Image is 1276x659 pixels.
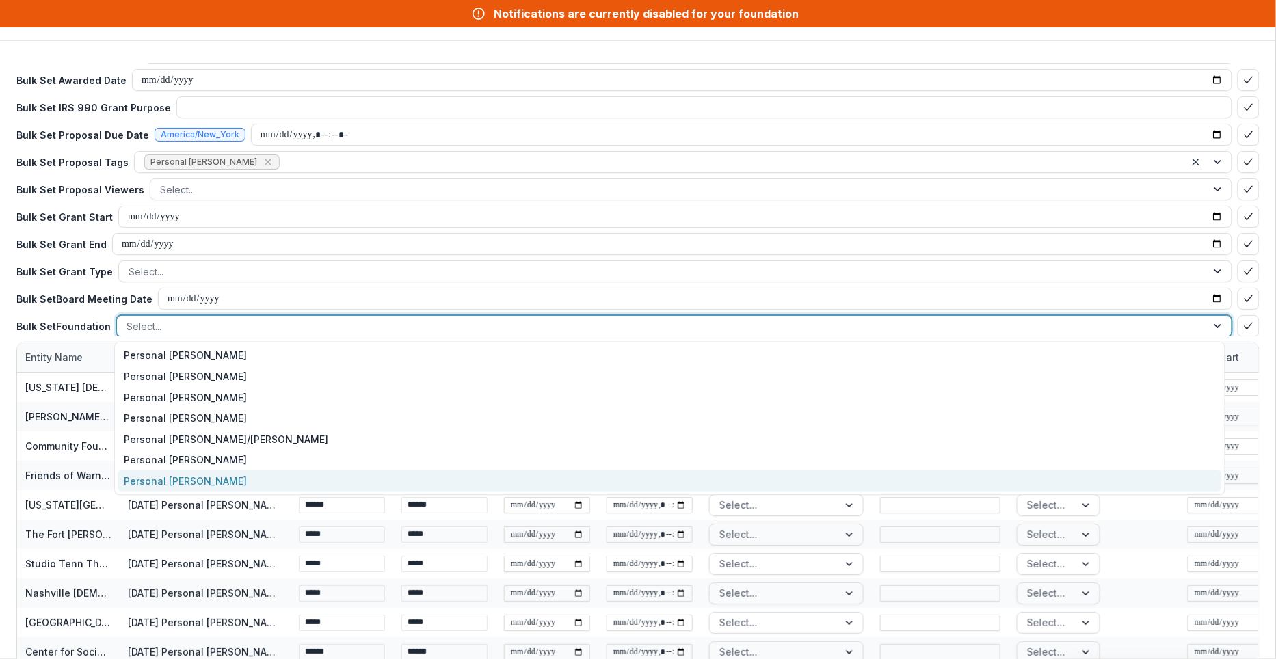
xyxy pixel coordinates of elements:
div: Friends of Warner Parks [25,468,111,483]
div: Community Foundation of [GEOGRAPHIC_DATA][US_STATE] [25,439,111,453]
div: [DATE] Personal [PERSON_NAME] The Fort [PERSON_NAME] Care [128,527,282,541]
p: Bulk Set Proposal Tags [16,155,129,170]
div: Personal [PERSON_NAME]/[PERSON_NAME] [118,429,1222,450]
button: bulk-confirm-option [1238,315,1260,337]
div: Studio Tenn Theatre Company [25,556,111,571]
div: Personal [PERSON_NAME] [118,470,1222,492]
div: [US_STATE] [DEMOGRAPHIC_DATA] Children's Home [25,380,111,394]
p: Bulk Set Proposal Viewers [16,183,144,197]
span: America/New_York [161,130,239,139]
button: bulk-confirm-option [1238,288,1260,310]
div: Nashville [DEMOGRAPHIC_DATA]/510 Foundation [25,586,111,600]
div: Personal [PERSON_NAME] [118,345,1222,366]
div: [PERSON_NAME] Foundation [25,409,111,424]
div: [DATE] Personal [PERSON_NAME] Nashville [DEMOGRAPHIC_DATA]/510 Foundation [128,586,282,600]
div: Remove Personal Cal Turner [261,155,275,169]
div: [DATE] Personal [PERSON_NAME] [US_STATE] Film Center [128,498,282,512]
div: Personal [PERSON_NAME] [118,407,1222,429]
div: Personal [PERSON_NAME] [118,450,1222,471]
div: [DATE] Personal [PERSON_NAME] [GEOGRAPHIC_DATA] [128,615,282,630]
p: Bulk Set Grant End [16,237,107,252]
div: Entity Name [17,350,91,364]
div: Personal [PERSON_NAME] [118,366,1222,387]
div: [GEOGRAPHIC_DATA] [25,615,111,630]
p: Bulk Set Grant Start [16,210,113,224]
div: Personal [PERSON_NAME] [118,387,1222,408]
div: The Fort [PERSON_NAME] Care [25,527,111,541]
span: Personal [PERSON_NAME] [150,157,257,167]
button: bulk-confirm-option [1238,151,1260,173]
p: Bulk Set Foundation [16,319,111,334]
div: [DATE] Personal [PERSON_NAME] Studio Tenn Theatre Company [128,556,282,571]
div: Clear selected options [1188,154,1204,170]
div: Center for Social Ventures Fund [25,645,111,659]
p: Bulk Set Proposal Due Date [16,128,149,142]
div: [DATE] Personal [PERSON_NAME] Center for Social Ventures Fund [128,645,282,659]
button: bulk-confirm-option [1238,260,1260,282]
button: bulk-confirm-option [1238,178,1260,200]
p: Bulk Set IRS 990 Grant Purpose [16,100,171,115]
p: Bulk Set Board Meeting Date [16,292,152,306]
div: Entity Name [17,342,120,372]
div: [US_STATE][GEOGRAPHIC_DATA] [25,498,111,512]
p: Bulk Set Awarded Date [16,73,127,88]
button: bulk-confirm-option [1238,206,1260,228]
button: bulk-confirm-option [1238,233,1260,255]
button: bulk-confirm-option [1238,69,1260,91]
div: Notifications are currently disabled for your foundation [494,5,799,22]
button: bulk-confirm-option [1238,124,1260,146]
button: bulk-confirm-option [1238,96,1260,118]
p: Bulk Set Grant Type [16,265,113,279]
